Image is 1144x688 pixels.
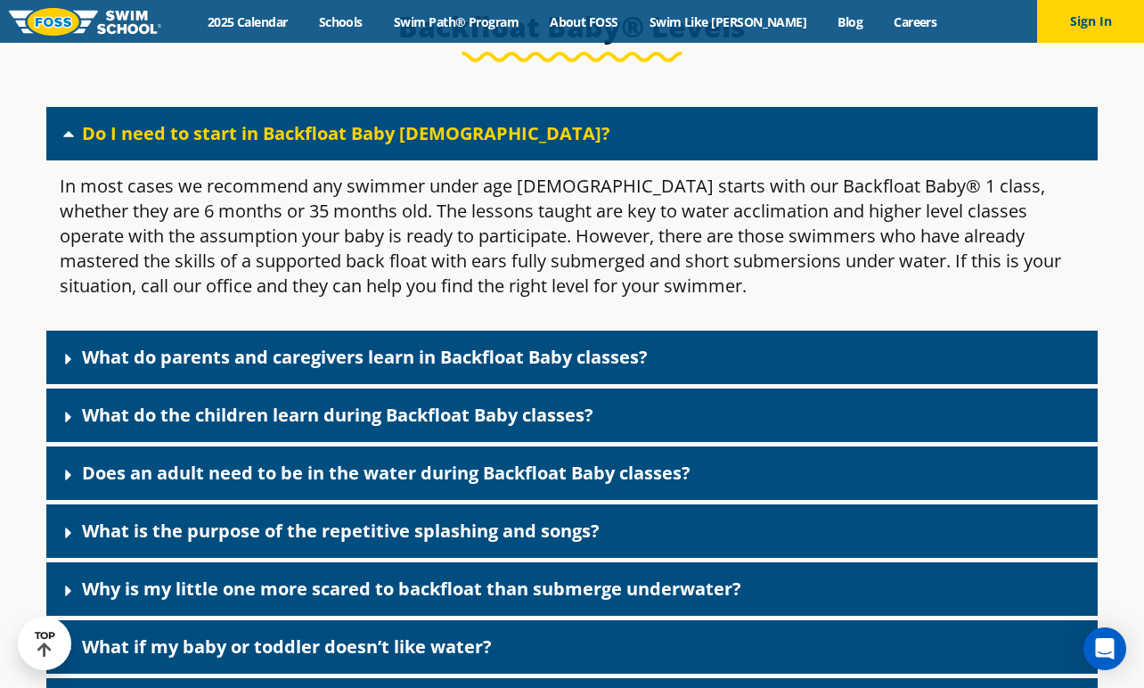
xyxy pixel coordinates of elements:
[633,13,822,30] a: Swim Like [PERSON_NAME]
[60,174,1084,299] p: In most cases we recommend any swimmer under age [DEMOGRAPHIC_DATA] starts with our Backfloat Bab...
[35,630,55,658] div: TOP
[46,389,1098,442] div: What do the children learn during Backfloat Baby classes?
[535,13,634,30] a: About FOSS
[82,635,492,659] a: What if my baby or toddler doesn’t like water?
[822,13,878,30] a: Blog
[46,562,1098,616] div: Why is my little one more scared to backfloat than submerge underwater?
[303,13,378,30] a: Schools
[46,160,1098,326] div: Do I need to start in Backfloat Baby [DEMOGRAPHIC_DATA]?
[46,504,1098,558] div: What is the purpose of the repetitive splashing and songs?
[378,13,534,30] a: Swim Path® Program
[82,403,593,427] a: What do the children learn during Backfloat Baby classes?
[82,461,690,485] a: Does an adult need to be in the water during Backfloat Baby classes?
[82,345,648,369] a: What do parents and caregivers learn in Backfloat Baby classes?
[1083,627,1126,670] div: Open Intercom Messenger
[82,577,741,601] a: Why is my little one more scared to backfloat than submerge underwater?
[46,107,1098,160] div: Do I need to start in Backfloat Baby [DEMOGRAPHIC_DATA]?
[82,121,610,145] a: Do I need to start in Backfloat Baby [DEMOGRAPHIC_DATA]?
[878,13,952,30] a: Careers
[46,446,1098,500] div: Does an adult need to be in the water during Backfloat Baby classes?
[9,8,161,36] img: FOSS Swim School Logo
[192,13,303,30] a: 2025 Calendar
[46,620,1098,674] div: What if my baby or toddler doesn’t like water?
[46,331,1098,384] div: What do parents and caregivers learn in Backfloat Baby classes?
[82,519,600,543] a: What is the purpose of the repetitive splashing and songs?
[151,9,993,45] h3: Backfloat Baby® Levels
